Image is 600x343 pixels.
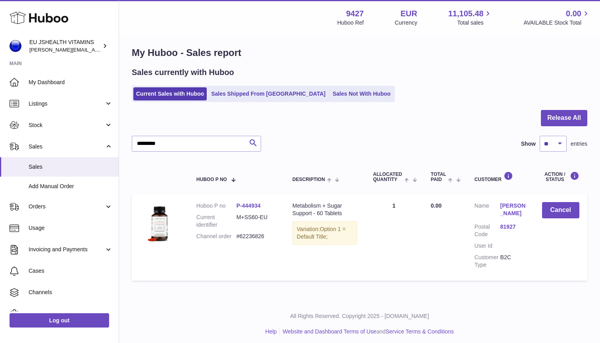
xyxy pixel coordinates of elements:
span: Cases [29,267,113,275]
img: Metabolism_Sugar-Support-UK-60.png [140,202,179,243]
img: laura@jessicasepel.com [10,40,21,52]
a: 0.00 AVAILABLE Stock Total [523,8,590,27]
span: Option 1 = Default Title; [297,226,346,240]
a: Help [265,328,277,335]
span: AVAILABLE Stock Total [523,19,590,27]
label: Show [521,140,536,148]
button: Release All [541,110,587,126]
span: Channels [29,289,113,296]
span: [PERSON_NAME][EMAIL_ADDRESS][DOMAIN_NAME] [29,46,159,53]
a: Service Terms & Conditions [386,328,454,335]
div: EU JSHEALTH VITAMINS [29,39,101,54]
span: Add Manual Order [29,183,113,190]
span: 0.00 [566,8,581,19]
span: 0.00 [431,202,442,209]
div: Variation: [292,221,357,245]
a: Sales Not With Huboo [330,87,393,100]
dd: B2C [500,254,526,269]
td: 1 [365,194,423,280]
div: Customer [475,171,526,182]
dt: Customer Type [475,254,500,269]
span: Orders [29,203,104,210]
strong: 9427 [346,8,364,19]
span: Total sales [457,19,492,27]
span: Sales [29,163,113,171]
dd: #62236826 [237,233,277,240]
dd: M+SS60-EU [237,214,277,229]
a: Current Sales with Huboo [133,87,207,100]
dt: Name [475,202,500,219]
span: Listings [29,100,104,108]
span: Usage [29,224,113,232]
a: Sales Shipped From [GEOGRAPHIC_DATA] [208,87,328,100]
p: All Rights Reserved. Copyright 2025 - [DOMAIN_NAME] [125,312,594,320]
a: P-444934 [237,202,261,209]
dt: User Id [475,242,500,250]
div: Huboo Ref [337,19,364,27]
dt: Postal Code [475,223,500,238]
span: Total paid [431,172,446,182]
span: 11,105.48 [448,8,483,19]
span: ALLOCATED Quantity [373,172,402,182]
dt: Huboo P no [196,202,237,210]
a: [PERSON_NAME] [500,202,526,217]
span: entries [571,140,587,148]
span: Huboo P no [196,177,227,182]
div: Metabolism + Sugar Support - 60 Tablets [292,202,357,217]
div: Currency [395,19,417,27]
h2: Sales currently with Huboo [132,67,234,78]
strong: EUR [400,8,417,19]
a: 11,105.48 Total sales [448,8,492,27]
span: Sales [29,143,104,150]
h1: My Huboo - Sales report [132,46,587,59]
span: Settings [29,310,113,318]
span: Stock [29,121,104,129]
span: My Dashboard [29,79,113,86]
span: Description [292,177,325,182]
span: Invoicing and Payments [29,246,104,253]
button: Cancel [542,202,579,218]
div: Action / Status [542,171,579,182]
a: Website and Dashboard Terms of Use [283,328,376,335]
dt: Current identifier [196,214,237,229]
dt: Channel order [196,233,237,240]
a: Log out [10,313,109,328]
a: 81927 [500,223,526,231]
li: and [280,328,454,335]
